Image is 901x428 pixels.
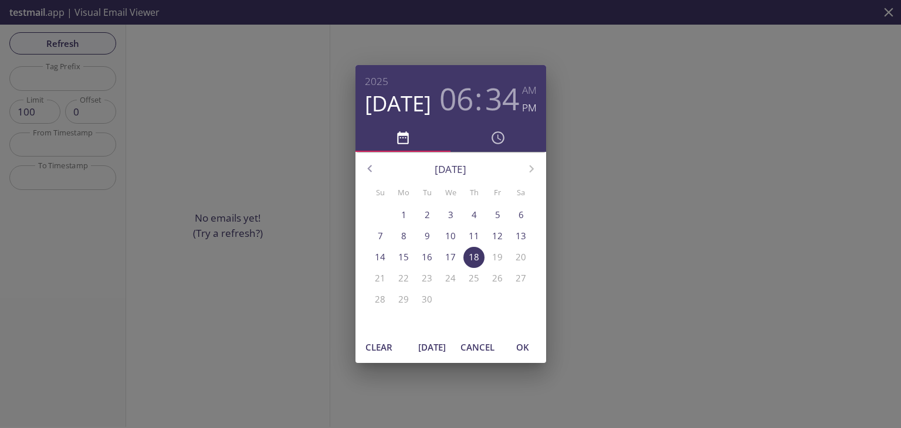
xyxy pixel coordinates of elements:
[522,81,537,99] button: AM
[522,99,537,117] button: PM
[509,339,537,355] span: OK
[416,247,438,268] button: 16
[475,81,483,116] h3: :
[440,205,461,226] button: 3
[469,230,479,242] p: 11
[398,251,409,263] p: 15
[365,90,431,117] button: [DATE]
[492,230,503,242] p: 12
[519,209,524,221] p: 6
[510,205,531,226] button: 6
[365,73,388,90] button: 2025
[485,81,519,116] button: 34
[504,336,541,358] button: OK
[456,336,499,358] button: Cancel
[370,226,391,247] button: 7
[370,186,391,199] span: Su
[401,209,407,221] p: 1
[487,186,508,199] span: Fr
[516,230,526,242] p: 13
[510,226,531,247] button: 13
[448,209,453,221] p: 3
[472,209,477,221] p: 4
[393,226,414,247] button: 8
[463,205,485,226] button: 4
[416,205,438,226] button: 2
[445,251,456,263] p: 17
[487,205,508,226] button: 5
[440,247,461,268] button: 17
[510,186,531,199] span: Sa
[425,209,430,221] p: 2
[463,226,485,247] button: 11
[416,226,438,247] button: 9
[393,247,414,268] button: 15
[401,230,407,242] p: 8
[440,226,461,247] button: 10
[393,205,414,226] button: 1
[463,247,485,268] button: 18
[425,230,430,242] p: 9
[469,251,479,263] p: 18
[378,230,383,242] p: 7
[460,339,494,355] span: Cancel
[365,339,393,355] span: Clear
[440,186,461,199] span: We
[384,162,517,177] p: [DATE]
[393,186,414,199] span: Mo
[418,339,446,355] span: [DATE]
[414,336,451,358] button: [DATE]
[439,81,473,116] button: 06
[360,336,398,358] button: Clear
[445,230,456,242] p: 10
[422,251,432,263] p: 16
[463,186,485,199] span: Th
[495,209,500,221] p: 5
[375,251,385,263] p: 14
[487,226,508,247] button: 12
[370,247,391,268] button: 14
[416,186,438,199] span: Tu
